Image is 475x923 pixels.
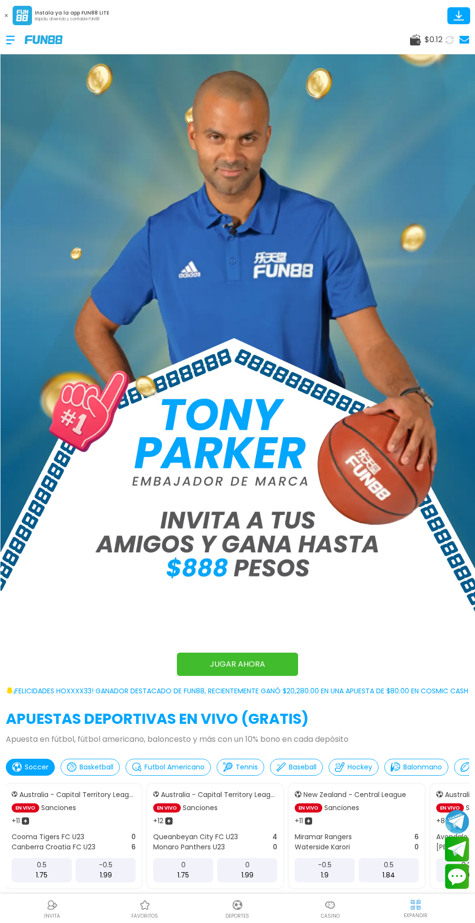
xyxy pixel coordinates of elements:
[144,762,205,772] p: Futbol Americano
[445,864,469,889] button: Contact customer service
[44,912,60,920] p: INVITA
[6,898,98,920] a: ReferralReferralINVITA
[414,832,419,842] p: 6
[153,832,238,842] p: Queanbeyan City FC U23
[404,912,427,919] p: EXPANDIR
[36,870,47,880] p: 1.75
[126,759,211,776] button: Futbol Americano
[25,762,48,772] p: Soccer
[270,759,323,776] button: Baseball
[295,842,350,852] p: Waterside Karori
[414,842,419,852] p: 0
[318,860,332,870] p: -0.5
[241,870,253,880] p: 1.99
[13,6,32,25] img: App Logo
[284,898,377,920] a: CasinoCasinoCasino
[295,803,322,813] p: EN VIVO
[161,790,277,800] p: Australia - Capital Territory League U23
[153,816,163,826] p: + 12
[445,809,469,834] button: Join telegram channel
[436,803,464,813] p: EN VIVO
[131,842,136,852] p: 6
[25,35,63,44] img: Company Logo
[99,860,112,870] p: -0.5
[6,734,469,745] p: Apuesta en fútbol, fútbol americano, baloncesto y más con un 10% bono en cada depósito
[321,870,329,880] p: 1.9
[382,870,395,880] p: 1.84
[445,837,469,862] button: Join telegram
[61,759,120,776] button: Basketball
[245,860,250,870] p: 0
[139,899,151,911] img: Casino Favoritos
[183,803,218,813] p: Sanciones
[324,899,336,911] img: Casino
[425,34,443,46] span: $ 0.12
[303,790,406,800] p: New Zealand - Central League
[329,759,379,776] button: Hockey
[19,790,136,800] p: Australia - Capital Territory League U23
[232,899,243,911] img: Deportes
[35,9,109,16] p: Instala ya la app FUN88 LITE
[217,759,264,776] button: Tennis
[131,832,136,842] p: 0
[348,762,372,772] p: Hockey
[384,860,394,870] p: 0.5
[436,816,445,826] p: + 8
[100,870,112,880] p: 1.99
[12,803,39,813] p: EN VIVO
[6,759,55,776] button: Soccer
[181,860,186,870] p: 0
[153,842,225,852] p: Monaro Panthers U23
[79,762,113,772] p: Basketball
[272,832,277,842] p: 4
[12,832,84,842] p: Cooma Tigers FC U23
[295,816,303,826] p: + 11
[403,762,442,772] p: Balonmano
[191,898,284,920] a: DeportesDeportesDeportes
[12,842,95,852] p: Canberra Croatia FC U23
[41,803,76,813] p: Sanciones
[47,899,58,911] img: Referral
[12,816,20,826] p: + 11
[384,759,448,776] button: Balonmano
[410,899,422,911] img: hide
[177,653,298,676] a: JUGAR AHORA
[289,762,317,772] p: Baseball
[131,912,158,920] p: favoritos
[273,842,277,852] p: 0
[37,860,47,870] p: 0.5
[225,912,249,920] p: Deportes
[177,870,189,880] p: 1.75
[98,898,191,920] a: Casino FavoritosCasino Favoritosfavoritos
[6,708,469,730] h2: APUESTAS DEPORTIVAS EN VIVO (gratis)
[153,803,181,813] p: EN VIVO
[324,803,359,813] p: Sanciones
[236,762,258,772] p: Tennis
[321,912,340,920] p: Casino
[35,16,109,22] p: Rápido, divertido y confiable FUN88
[295,832,352,842] p: Miramar Rangers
